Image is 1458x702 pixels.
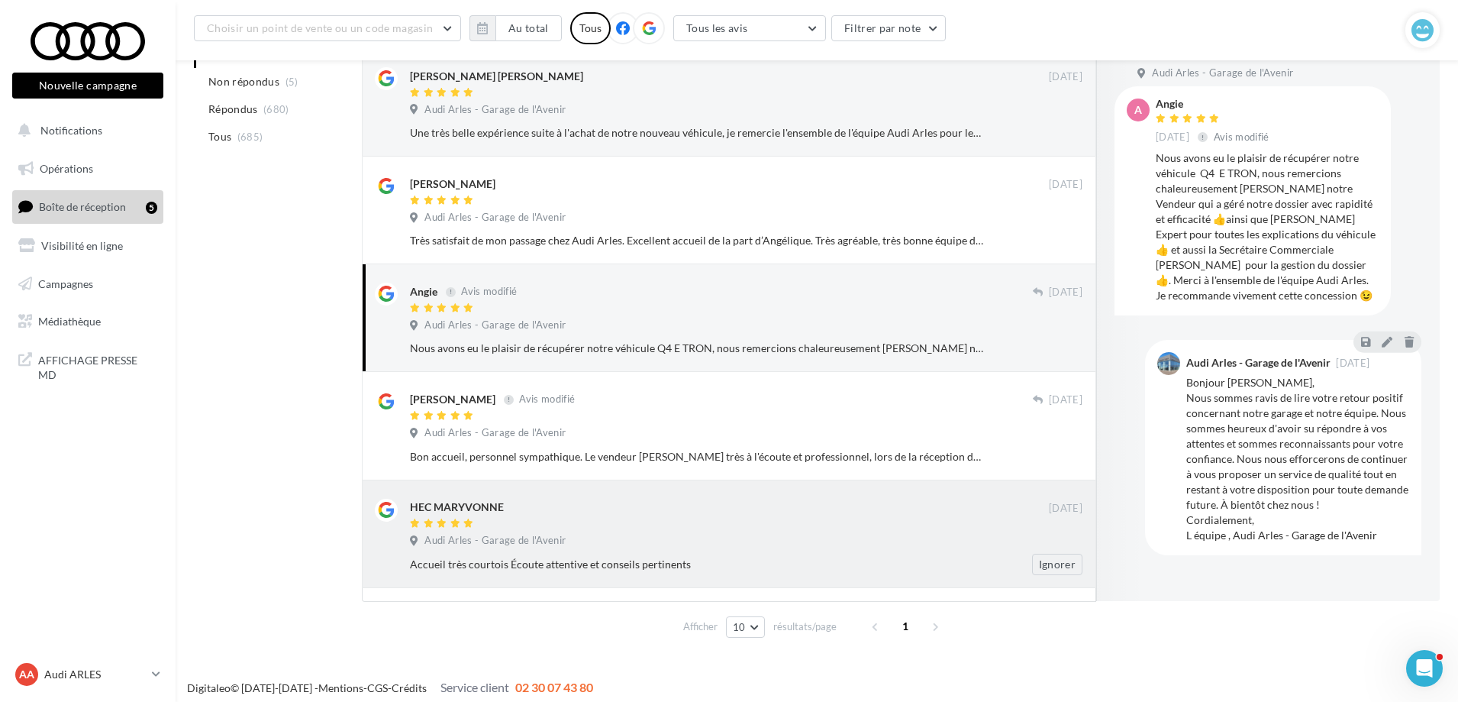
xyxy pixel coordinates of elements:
[410,69,583,84] div: [PERSON_NAME] [PERSON_NAME]
[410,284,437,299] div: Angie
[440,680,509,694] span: Service client
[9,268,166,300] a: Campagnes
[40,162,93,175] span: Opérations
[424,319,566,332] span: Audi Arles - Garage de l'Avenir
[773,620,837,634] span: résultats/page
[726,616,765,638] button: 10
[410,125,983,141] div: Une très belle expérience suite à l'achat de notre nouveau véhicule, je remercie l'ensemble de l'...
[187,681,593,694] span: © [DATE]-[DATE] - - -
[194,15,461,41] button: Choisir un point de vente ou un code magasin
[410,557,983,572] div: Accueil très courtois Écoute attentive et conseils pertinents
[410,176,495,192] div: [PERSON_NAME]
[208,129,231,144] span: Tous
[39,200,126,213] span: Boîte de réception
[1156,99,1273,109] div: Angie
[38,350,157,383] span: AFFICHAGE PRESSE MD
[515,680,593,694] span: 02 30 07 43 80
[9,190,166,223] a: Boîte de réception5
[495,15,562,41] button: Au total
[424,103,566,117] span: Audi Arles - Garage de l'Avenir
[9,306,166,338] a: Médiathèque
[519,393,575,406] span: Avis modifié
[410,392,495,407] div: [PERSON_NAME]
[1049,178,1082,192] span: [DATE]
[1406,650,1443,687] iframe: Intercom live chat
[1049,286,1082,299] span: [DATE]
[1186,375,1409,543] div: Bonjour [PERSON_NAME], Nous sommes ravis de lire votre retour positif concernant notre garage et ...
[410,233,983,248] div: Très satisfait de mon passage chez Audi Arles. Excellent accueil de la part d’Angélique. Très agr...
[1156,150,1379,303] div: Nous avons eu le plaisir de récupérer notre véhicule Q4 E TRON, nous remercions chaleureusement [...
[367,681,388,694] a: CGS
[424,534,566,548] span: Audi Arles - Garage de l'Avenir
[208,74,279,89] span: Non répondus
[44,667,146,682] p: Audi ARLES
[285,76,298,88] span: (5)
[207,21,433,34] span: Choisir un point de vente ou un code magasin
[683,620,718,634] span: Afficher
[38,277,93,290] span: Campagnes
[38,315,101,328] span: Médiathèque
[1049,502,1082,516] span: [DATE]
[1152,66,1293,80] span: Audi Arles - Garage de l'Avenir
[41,239,123,252] span: Visibilité en ligne
[424,211,566,225] span: Audi Arles - Garage de l'Avenir
[686,21,748,34] span: Tous les avis
[187,681,231,694] a: Digitaleo
[1134,102,1142,118] span: A
[410,500,504,515] div: HEC MARYVONNE
[469,15,562,41] button: Au total
[410,341,983,356] div: Nous avons eu le plaisir de récupérer notre véhicule Q4 E TRON, nous remercions chaleureusement [...
[318,681,363,694] a: Mentions
[40,124,102,137] span: Notifications
[9,115,160,147] button: Notifications
[19,667,34,682] span: AA
[1032,554,1082,575] button: Ignorer
[893,614,918,639] span: 1
[208,102,258,117] span: Répondus
[673,15,826,41] button: Tous les avis
[1214,131,1269,143] span: Avis modifié
[424,426,566,440] span: Audi Arles - Garage de l'Avenir
[9,153,166,185] a: Opérations
[9,230,166,262] a: Visibilité en ligne
[1049,70,1082,84] span: [DATE]
[392,681,427,694] a: Crédits
[1336,358,1369,368] span: [DATE]
[146,202,157,214] div: 5
[1156,131,1189,144] span: [DATE]
[9,344,166,389] a: AFFICHAGE PRESSE MD
[12,660,163,689] a: AA Audi ARLES
[831,15,947,41] button: Filtrer par note
[1049,393,1082,407] span: [DATE]
[237,131,263,143] span: (685)
[461,286,517,298] span: Avis modifié
[1186,357,1331,368] div: Audi Arles - Garage de l'Avenir
[733,621,746,633] span: 10
[410,449,983,464] div: Bon accueil, personnel sympathique. Le vendeur [PERSON_NAME] très à l'écoute et professionnel, lo...
[570,12,611,44] div: Tous
[263,103,289,115] span: (680)
[12,73,163,99] button: Nouvelle campagne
